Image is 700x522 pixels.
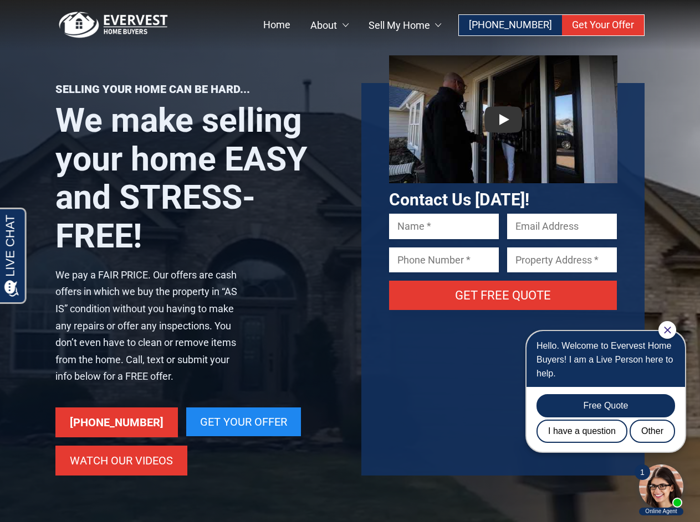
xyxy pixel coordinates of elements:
[300,15,359,35] a: About
[55,83,339,96] p: Selling your home can be hard...
[389,214,617,323] form: Contact form
[70,416,163,429] span: [PHONE_NUMBER]
[55,11,172,39] img: logo.png
[389,247,499,272] input: Phone Number *
[512,320,689,516] iframe: Chat Invitation
[469,19,552,30] span: [PHONE_NUMBER]
[55,446,187,476] a: Watch Our Videos
[507,247,617,272] input: Property Address *
[359,15,452,35] a: Sell My Home
[253,15,300,35] a: Home
[186,407,301,436] a: Get Your Offer
[562,15,644,35] a: Get Your Offer
[389,281,617,310] input: Get Free Quote
[459,15,562,35] a: [PHONE_NUMBER]
[389,190,617,210] h3: Contact Us [DATE]!
[27,9,89,23] span: Opens a chat window
[389,214,499,239] input: Name *
[55,407,178,437] a: [PHONE_NUMBER]
[55,267,244,385] p: We pay a FAIR PRICE. Our offers are cash offers in which we buy the property in “AS IS” condition...
[507,214,617,239] input: Email Address
[55,101,339,256] h1: We make selling your home EASY and STRESS-FREE!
